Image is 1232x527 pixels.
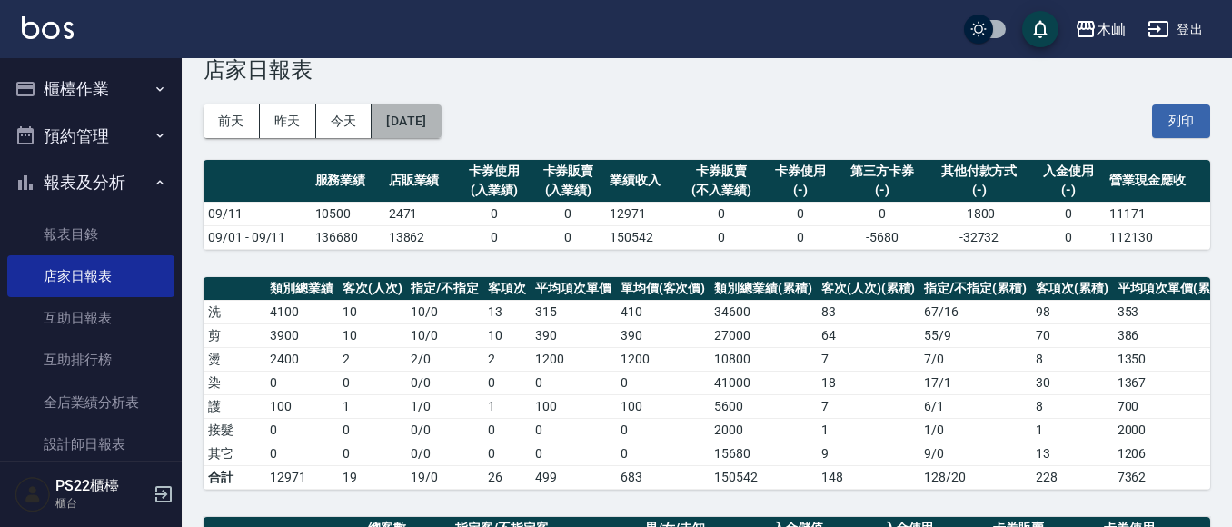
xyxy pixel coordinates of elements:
td: 150542 [710,465,817,489]
th: 店販業績 [384,160,458,203]
td: 合計 [204,465,265,489]
td: 26 [483,465,531,489]
td: 30 [1031,371,1113,394]
h5: PS22櫃檯 [55,477,148,495]
td: 護 [204,394,265,418]
td: 12971 [265,465,338,489]
td: 10 [338,323,407,347]
th: 客次(人次) [338,277,407,301]
th: 類別總業績(累積) [710,277,817,301]
td: 6 / 1 [919,394,1031,418]
td: 27000 [710,323,817,347]
td: 390 [531,323,616,347]
td: 剪 [204,323,265,347]
td: 0 [531,371,616,394]
td: 0 [532,225,605,249]
p: 櫃台 [55,495,148,512]
div: (-) [768,181,832,200]
td: 7 [817,394,920,418]
div: 卡券使用 [768,162,832,181]
a: 互助日報表 [7,297,174,339]
th: 指定/不指定(累積) [919,277,1031,301]
td: 0 / 0 [406,371,483,394]
div: 第三方卡券 [841,162,921,181]
td: 1200 [531,347,616,371]
td: 12971 [605,202,679,225]
td: 499 [531,465,616,489]
td: 0 [531,442,616,465]
div: (入業績) [536,181,601,200]
td: 70 [1031,323,1113,347]
th: 服務業績 [311,160,384,203]
td: 136680 [311,225,384,249]
th: 平均項次單價 [531,277,616,301]
button: 今天 [316,104,373,138]
td: 0 [1031,202,1105,225]
td: 0 [532,202,605,225]
button: 櫃檯作業 [7,65,174,113]
th: 單均價(客次價) [616,277,710,301]
td: 0 [338,418,407,442]
div: 卡券販賣 [683,162,759,181]
td: 11171 [1105,202,1210,225]
td: 2 [483,347,531,371]
td: 1200 [616,347,710,371]
td: 2 / 0 [406,347,483,371]
td: 19 [338,465,407,489]
div: 其他付款方式 [931,162,1027,181]
th: 指定/不指定 [406,277,483,301]
img: Person [15,476,51,512]
td: 0 [763,202,837,225]
td: 10 / 0 [406,323,483,347]
td: 315 [531,300,616,323]
td: 18 [817,371,920,394]
td: 0 [458,225,532,249]
a: 店家日報表 [7,255,174,297]
td: 0 [458,202,532,225]
td: 13 [483,300,531,323]
td: 染 [204,371,265,394]
td: 100 [265,394,338,418]
td: 1 / 0 [406,394,483,418]
td: 13 [1031,442,1113,465]
td: 64 [817,323,920,347]
td: 0 [531,418,616,442]
td: 100 [531,394,616,418]
td: 1 [338,394,407,418]
a: 設計師日報表 [7,423,174,465]
td: 19/0 [406,465,483,489]
td: 0 [483,371,531,394]
td: 112130 [1105,225,1210,249]
td: 9 / 0 [919,442,1031,465]
td: 3900 [265,323,338,347]
td: 17 / 1 [919,371,1031,394]
td: 09/01 - 09/11 [204,225,311,249]
td: 13862 [384,225,458,249]
div: (-) [841,181,921,200]
td: 0 [338,442,407,465]
td: 0 [679,225,763,249]
td: 41000 [710,371,817,394]
td: 10 / 0 [406,300,483,323]
button: 登出 [1140,13,1210,46]
td: 10800 [710,347,817,371]
img: Logo [22,16,74,39]
button: 昨天 [260,104,316,138]
td: 0 / 0 [406,442,483,465]
td: 5600 [710,394,817,418]
button: 預約管理 [7,113,174,160]
td: 09/11 [204,202,311,225]
th: 業績收入 [605,160,679,203]
th: 客次(人次)(累積) [817,277,920,301]
button: save [1022,11,1058,47]
td: 98 [1031,300,1113,323]
td: 1 [817,418,920,442]
td: -5680 [837,225,926,249]
td: 0 [837,202,926,225]
td: 洗 [204,300,265,323]
td: 67 / 16 [919,300,1031,323]
td: 100 [616,394,710,418]
td: 0 [265,371,338,394]
th: 客項次 [483,277,531,301]
a: 報表目錄 [7,214,174,255]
